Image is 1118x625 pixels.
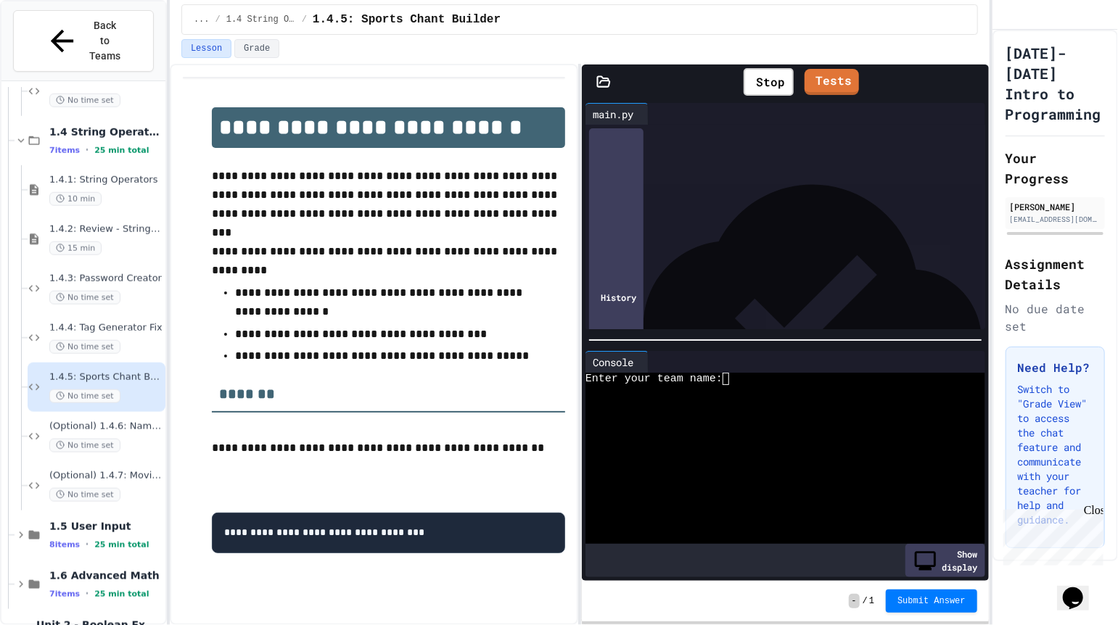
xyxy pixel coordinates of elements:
span: 25 min total [94,146,149,155]
span: 1.4 String Operators [49,125,163,138]
p: Switch to "Grade View" to access the chat feature and communicate with your teacher for help and ... [1018,382,1093,527]
div: History [589,128,644,466]
span: No time set [49,291,120,305]
span: 25 min total [94,540,149,550]
h2: Assignment Details [1006,254,1105,294]
span: 15 min [49,241,102,255]
span: 7 items [49,146,80,155]
span: 10 min [49,192,102,206]
span: / [302,14,307,25]
iframe: chat widget [998,504,1103,566]
div: Show display [905,544,985,577]
span: No time set [49,488,120,502]
span: 1.6 Advanced Math [49,569,163,582]
span: 25 min total [94,589,149,599]
span: Enter your team name: [585,373,723,385]
span: 1 [869,595,874,607]
span: 1.4.4: Tag Generator Fix [49,322,163,334]
button: Back to Teams [13,10,154,72]
span: No time set [49,389,120,403]
div: No due date set [1006,300,1105,335]
span: 1.4.2: Review - String Operators [49,223,163,236]
div: Console [585,355,641,370]
span: • [86,144,89,156]
span: • [86,588,89,600]
iframe: chat widget [1057,567,1103,610]
span: 1.4.5: Sports Chant Builder [49,371,163,384]
span: (Optional) 1.4.7: Movie Theater Announcer [49,470,163,482]
span: 1.4 String Operators [226,14,296,25]
span: (Optional) 1.4.6: Name Badge Creator [49,421,163,433]
a: Tests [805,69,859,95]
span: 8 items [49,540,80,550]
span: No time set [49,340,120,354]
span: • [86,539,89,550]
div: Console [585,351,649,373]
div: Stop [744,68,794,96]
span: No time set [49,439,120,452]
span: 7 items [49,589,80,599]
span: 1.5 User Input [49,520,163,533]
h3: Need Help? [1018,359,1093,376]
span: 1.4.5: Sports Chant Builder [313,11,501,28]
h1: [DATE]-[DATE] Intro to Programming [1006,43,1105,124]
span: 1.4.3: Password Creator [49,273,163,285]
span: 1.4.1: String Operators [49,174,163,186]
div: Chat with us now!Close [6,6,100,92]
span: / [863,595,868,607]
div: [PERSON_NAME] [1010,200,1101,213]
span: / [215,14,221,25]
div: main.py [585,107,641,122]
span: No time set [49,94,120,107]
button: Lesson [181,39,231,58]
button: Grade [234,39,279,58]
span: Submit Answer [897,595,966,607]
h2: Your Progress [1006,148,1105,189]
div: main.py [585,103,649,125]
span: Back to Teams [88,18,122,64]
span: - [849,594,860,608]
span: ... [194,14,210,25]
button: Submit Answer [886,589,977,613]
div: [EMAIL_ADDRESS][DOMAIN_NAME] [1010,214,1101,225]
